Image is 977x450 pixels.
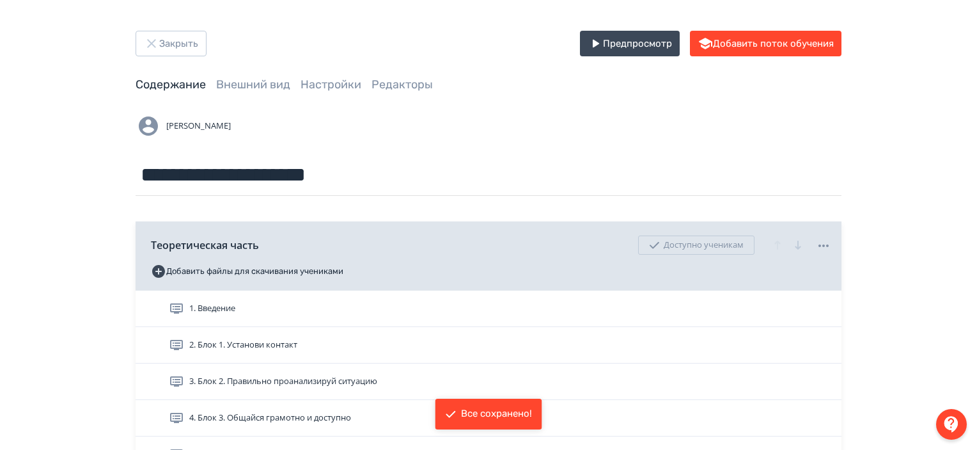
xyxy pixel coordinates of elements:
[189,302,235,315] span: 1. Введение
[151,237,259,253] span: Теоретическая часть
[136,77,206,92] a: Содержание
[136,400,841,437] div: 4. Блок 3. Общайся грамотно и доступно
[189,339,297,351] span: 2. Блок 1. Установи контакт
[136,291,841,327] div: 1. Введение
[638,236,754,255] div: Доступно ученикам
[371,77,433,92] a: Редакторы
[580,31,680,56] button: Предпросмотр
[189,412,351,424] span: 4. Блок 3. Общайся грамотно и доступно
[136,327,841,364] div: 2. Блок 1. Установи контакт
[166,120,231,133] span: [PERSON_NAME]
[189,375,377,388] span: 3. Блок 2. Правильно проанализируй ситуацию
[301,77,361,92] a: Настройки
[690,31,841,56] button: Добавить поток обучения
[136,31,207,56] button: Закрыть
[461,408,532,421] div: Все сохранено!
[136,364,841,400] div: 3. Блок 2. Правильно проанализируй ситуацию
[151,261,343,282] button: Добавить файлы для скачивания учениками
[216,77,290,92] a: Внешний вид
